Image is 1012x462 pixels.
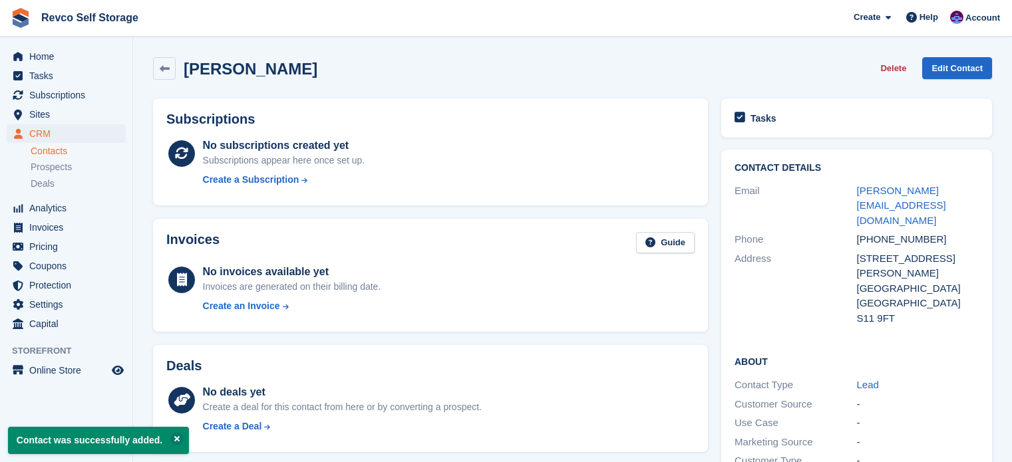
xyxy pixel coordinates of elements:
span: Create [854,11,880,24]
h2: Tasks [751,112,776,124]
a: Create a Deal [203,419,482,433]
div: Marketing Source [735,435,857,450]
div: Email [735,183,857,229]
span: Invoices [29,218,109,237]
div: Create an Invoice [203,299,280,313]
a: Create a Subscription [203,173,365,187]
div: - [857,435,979,450]
a: menu [7,47,126,66]
div: Phone [735,232,857,247]
span: Subscriptions [29,86,109,104]
div: S11 9FT [857,311,979,326]
a: menu [7,199,126,217]
div: [STREET_ADDRESS][PERSON_NAME] [857,251,979,281]
a: Guide [636,232,695,254]
span: Deals [31,177,55,190]
button: Delete [875,57,912,79]
p: Contact was successfully added. [8,427,189,454]
span: Pricing [29,237,109,256]
a: menu [7,237,126,256]
span: Coupons [29,257,109,275]
a: menu [7,105,126,124]
h2: Subscriptions [166,112,695,127]
div: Subscriptions appear here once set up. [203,154,365,168]
span: Analytics [29,199,109,217]
h2: Contact Details [735,163,979,173]
a: Lead [857,379,879,390]
h2: Invoices [166,232,220,254]
a: menu [7,124,126,143]
a: [PERSON_NAME][EMAIL_ADDRESS][DOMAIN_NAME] [857,185,946,226]
span: Sites [29,105,109,124]
a: Prospects [31,160,126,174]
a: menu [7,86,126,104]
span: Capital [29,314,109,333]
div: Address [735,251,857,326]
img: Lianne Revell [950,11,963,24]
div: Use Case [735,415,857,431]
div: - [857,397,979,412]
a: Preview store [110,362,126,378]
span: Online Store [29,361,109,380]
a: menu [7,257,126,275]
a: menu [7,295,126,314]
span: Storefront [12,344,132,358]
span: CRM [29,124,109,143]
div: Contact Type [735,378,857,393]
a: menu [7,218,126,237]
div: No subscriptions created yet [203,138,365,154]
div: - [857,415,979,431]
a: menu [7,314,126,333]
div: [GEOGRAPHIC_DATA] [857,296,979,311]
span: Help [920,11,938,24]
h2: Deals [166,358,202,374]
a: Revco Self Storage [36,7,144,29]
div: Invoices are generated on their billing date. [203,280,381,294]
a: menu [7,361,126,380]
img: stora-icon-8386f47178a22dfd0bd8f6a31ec36ba5ce8667c1dd55bd0f319d3a0aa187defe.svg [11,8,31,28]
a: Contacts [31,145,126,158]
div: Customer Source [735,397,857,412]
span: Account [965,11,1000,25]
a: Create an Invoice [203,299,381,313]
div: No deals yet [203,384,482,400]
h2: About [735,354,979,368]
span: Tasks [29,66,109,85]
span: Home [29,47,109,66]
a: menu [7,66,126,85]
h2: [PERSON_NAME] [184,60,317,78]
span: Prospects [31,161,72,173]
div: Create a Subscription [203,173,299,187]
div: No invoices available yet [203,264,381,280]
a: Edit Contact [922,57,992,79]
div: [PHONE_NUMBER] [857,232,979,247]
a: menu [7,276,126,294]
div: Create a Deal [203,419,262,433]
span: Protection [29,276,109,294]
a: Deals [31,177,126,191]
div: Create a deal for this contact from here or by converting a prospect. [203,400,482,414]
div: [GEOGRAPHIC_DATA] [857,281,979,296]
span: Settings [29,295,109,314]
